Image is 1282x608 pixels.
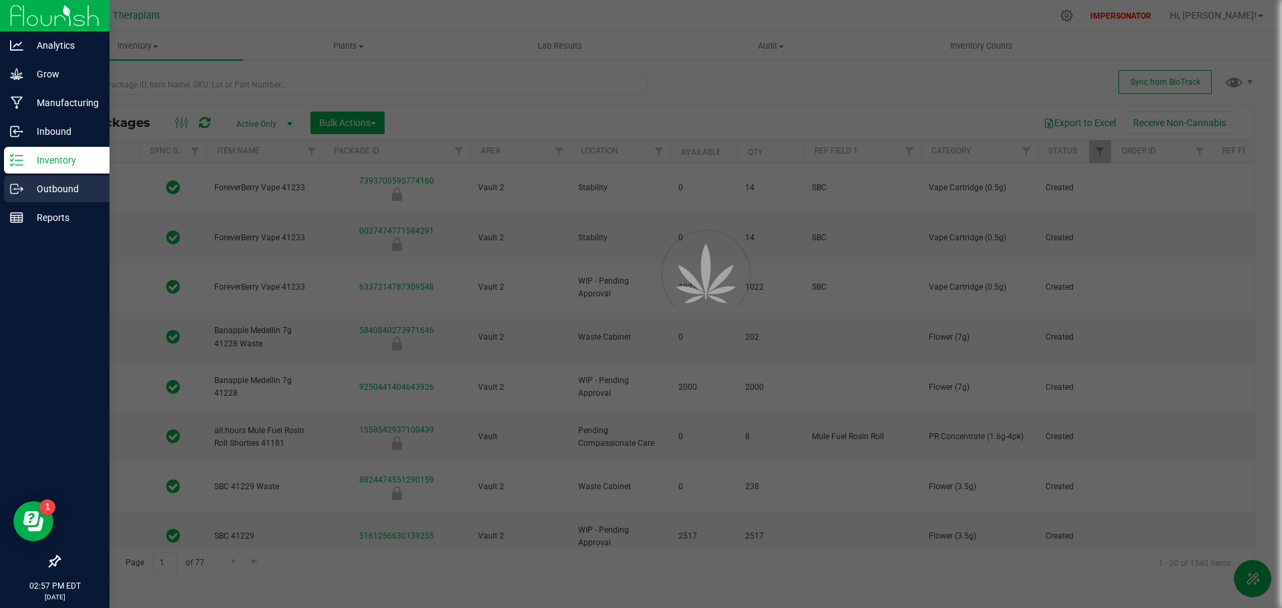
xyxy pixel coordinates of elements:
[23,181,103,197] p: Outbound
[10,67,23,81] inline-svg: Grow
[10,182,23,196] inline-svg: Outbound
[23,210,103,226] p: Reports
[10,96,23,109] inline-svg: Manufacturing
[23,95,103,111] p: Manufacturing
[10,125,23,138] inline-svg: Inbound
[6,580,103,592] p: 02:57 PM EDT
[10,154,23,167] inline-svg: Inventory
[10,211,23,224] inline-svg: Reports
[13,501,53,541] iframe: Resource center
[23,37,103,53] p: Analytics
[23,123,103,139] p: Inbound
[10,39,23,52] inline-svg: Analytics
[23,152,103,168] p: Inventory
[6,592,103,602] p: [DATE]
[39,499,55,515] iframe: Resource center unread badge
[23,66,103,82] p: Grow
